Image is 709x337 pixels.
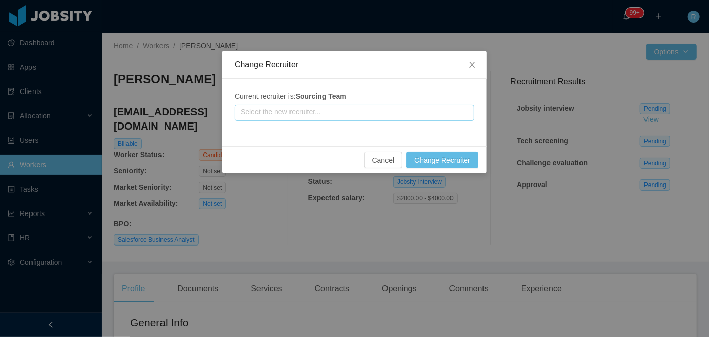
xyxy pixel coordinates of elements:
[235,59,474,70] div: Change Recruiter
[468,60,476,69] i: icon: close
[458,51,487,79] button: Close
[364,152,403,168] button: Cancel
[296,92,346,100] strong: Sourcing Team
[235,92,346,100] span: Current recruiter is:
[406,152,478,168] button: Change Recruiter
